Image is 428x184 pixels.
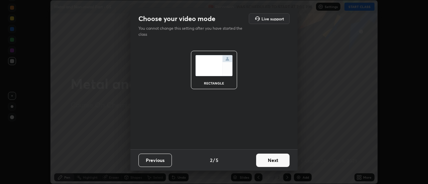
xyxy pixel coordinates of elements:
button: Next [256,154,290,167]
h4: / [213,157,215,164]
img: normalScreenIcon.ae25ed63.svg [195,55,233,76]
h4: 2 [210,157,212,164]
button: Previous [138,154,172,167]
h5: Live support [261,17,284,21]
h4: 5 [216,157,218,164]
div: rectangle [201,81,227,85]
p: You cannot change this setting after you have started the class [138,25,247,37]
h2: Choose your video mode [138,14,215,23]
